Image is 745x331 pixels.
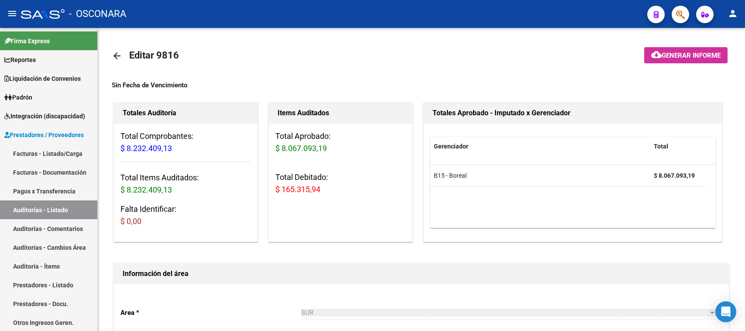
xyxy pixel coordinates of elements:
span: $ 8.067.093,19 [275,144,327,153]
p: Area * [120,308,301,317]
span: Total [654,143,668,150]
datatable-header-cell: Total [650,137,707,156]
span: $ 8.232.409,13 [120,144,172,153]
mat-icon: person [728,8,738,19]
span: Firma Express [4,36,50,46]
mat-icon: menu [7,8,17,19]
h1: Items Auditados [278,106,404,120]
span: Reportes [4,55,36,65]
span: - OSCONARA [69,4,126,24]
h1: Información del área [123,267,720,281]
span: Padrón [4,93,32,102]
h3: Total Aprobado: [275,130,406,155]
span: Editar 9816 [129,50,179,61]
span: $ 8.232.409,13 [120,185,172,194]
span: $ 0,00 [120,217,141,226]
h3: Total Debitado: [275,171,406,196]
span: B15 - Boreal [434,172,467,179]
h3: Total Items Auditados: [120,172,251,196]
span: $ 165.315,94 [275,185,320,194]
span: SUR [301,309,313,317]
datatable-header-cell: Gerenciador [430,137,650,156]
h3: Total Comprobantes: [120,130,251,155]
mat-icon: arrow_back [112,51,122,61]
strong: $ 8.067.093,19 [654,172,695,179]
h1: Totales Aprobado - Imputado x Gerenciador [433,106,714,120]
h3: Falta Identificar: [120,203,251,228]
div: Sin Fecha de Vencimiento [112,80,731,90]
span: Prestadores / Proveedores [4,130,84,140]
h1: Totales Auditoría [123,106,249,120]
span: Generar informe [662,52,721,59]
div: Open Intercom Messenger [715,301,736,322]
mat-icon: cloud_download [651,49,662,60]
span: Gerenciador [434,143,468,150]
button: Generar informe [644,47,728,63]
span: Integración (discapacidad) [4,111,85,121]
span: Liquidación de Convenios [4,74,81,83]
